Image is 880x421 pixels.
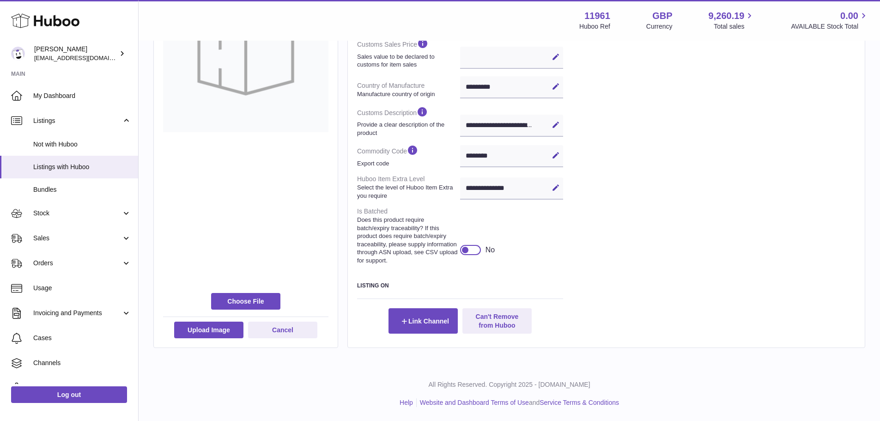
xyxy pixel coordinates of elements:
strong: Select the level of Huboo Item Extra you require [357,183,458,200]
span: Choose File [211,293,280,310]
span: My Dashboard [33,92,131,100]
button: Cancel [248,322,317,338]
span: Total sales [714,22,755,31]
a: Log out [11,386,127,403]
div: No [486,245,495,255]
strong: Manufacture country of origin [357,90,458,98]
a: Service Terms & Conditions [540,399,619,406]
strong: GBP [652,10,672,22]
div: Huboo Ref [579,22,610,31]
strong: Export code [357,159,458,168]
a: Website and Dashboard Terms of Use [420,399,529,406]
div: [PERSON_NAME] [34,45,117,62]
dt: Commodity Code [357,140,460,171]
span: Not with Huboo [33,140,131,149]
a: 0.00 AVAILABLE Stock Total [791,10,869,31]
span: Stock [33,209,121,218]
a: Help [400,399,413,406]
span: 9,260.19 [709,10,745,22]
button: Upload Image [174,322,243,338]
dt: Customs Sales Price [357,34,460,72]
span: Bundles [33,185,131,194]
span: AVAILABLE Stock Total [791,22,869,31]
dt: Is Batched [357,203,460,268]
dt: Country of Manufacture [357,78,460,102]
img: internalAdmin-11961@internal.huboo.com [11,47,25,61]
span: Sales [33,234,121,243]
p: All Rights Reserved. Copyright 2025 - [DOMAIN_NAME] [146,380,873,389]
span: 0.00 [840,10,858,22]
h3: Listing On [357,282,563,289]
span: Usage [33,284,131,293]
li: and [417,398,619,407]
button: Can't Remove from Huboo [462,308,532,333]
span: Listings [33,116,121,125]
span: Listings with Huboo [33,163,131,171]
strong: Sales value to be declared to customs for item sales [357,53,458,69]
dt: Huboo Item Extra Level [357,171,460,203]
dt: Customs Description [357,102,460,140]
div: Currency [646,22,673,31]
span: Invoicing and Payments [33,309,121,317]
span: Orders [33,259,121,268]
strong: 11961 [584,10,610,22]
span: Cases [33,334,131,342]
span: Settings [33,384,131,392]
button: Link Channel [388,308,458,333]
span: [EMAIL_ADDRESS][DOMAIN_NAME] [34,54,136,61]
strong: Does this product require batch/expiry traceability? If this product does require batch/expiry tr... [357,216,458,264]
strong: Provide a clear description of the product [357,121,458,137]
a: 9,260.19 Total sales [709,10,755,31]
span: Channels [33,359,131,367]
